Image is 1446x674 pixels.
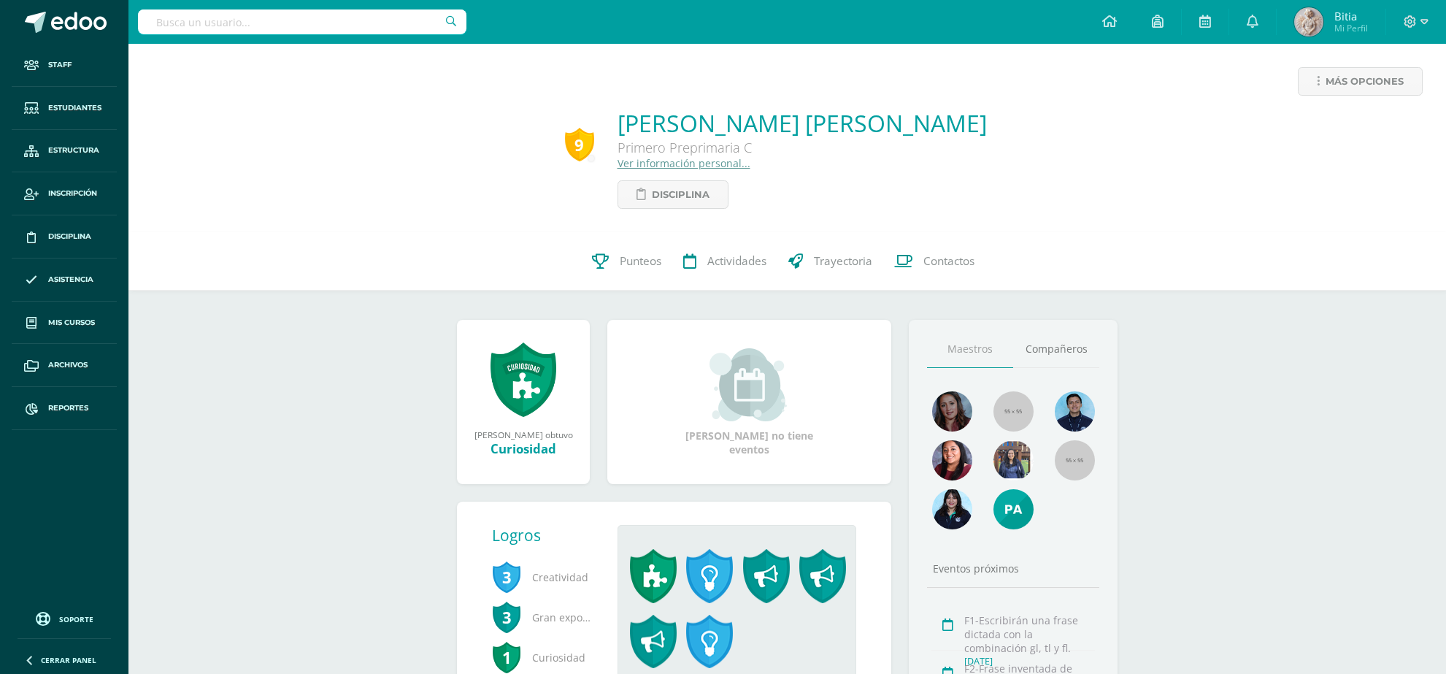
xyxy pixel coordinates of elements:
span: Disciplina [48,231,91,242]
a: Soporte [18,608,111,628]
span: Staff [48,59,72,71]
div: 9 [565,128,594,161]
img: 0721312b14301b3cebe5de6252ad211a.png [1294,7,1323,37]
span: Estudiantes [48,102,101,114]
span: Creatividad [492,557,594,597]
span: 1 [492,640,521,674]
span: Reportes [48,402,88,414]
img: event_small.png [709,348,789,421]
a: Estructura [12,130,117,173]
div: Logros [492,525,606,545]
img: 8f174f9ec83d682dfb8124fd4ef1c5f7.png [1055,391,1095,432]
a: Staff [12,44,117,87]
span: Inscripción [48,188,97,199]
img: d19080f2c8c7820594ba88805777092c.png [932,489,972,529]
a: Disciplina [618,180,728,209]
a: Actividades [672,232,777,291]
a: Compañeros [1013,331,1099,368]
a: Archivos [12,344,117,387]
span: Estructura [48,145,99,156]
span: Contactos [923,253,974,269]
img: cfe9d85690dbbe1c36d51a4e3ab291b3.png [932,391,972,432]
div: Curiosidad [472,440,575,457]
img: 55x55 [1055,440,1095,480]
a: Mis cursos [12,302,117,345]
a: Inscripción [12,172,117,215]
span: Mis cursos [48,317,95,329]
a: Punteos [581,232,672,291]
img: 793c0cca7fcd018feab202218d1df9f6.png [932,440,972,480]
input: Busca un usuario... [138,9,466,34]
a: Disciplina [12,215,117,259]
div: [PERSON_NAME] obtuvo [472,429,575,440]
span: Trayectoria [814,253,872,269]
span: 3 [492,560,521,594]
span: Mi Perfil [1334,22,1368,34]
span: Gran expositor [492,597,594,637]
div: F1-Escribirán una frase dictada con la combinación gl, tl y fl. [964,613,1095,655]
a: Contactos [883,232,985,291]
span: Cerrar panel [41,655,96,665]
a: [PERSON_NAME] [PERSON_NAME] [618,107,987,139]
img: 55x55 [993,391,1034,432]
img: c6b8ce026be2496ab07baa11f7179f80.png [993,489,1034,529]
span: 3 [492,600,521,634]
a: Estudiantes [12,87,117,130]
span: Bitia [1334,9,1368,23]
div: Eventos próximos [927,562,1099,575]
a: Maestros [927,331,1013,368]
a: Ver información personal... [618,156,750,170]
img: 5f16eb7d28f7abac0ce748f7edbc0842.png [993,440,1034,480]
span: Disciplina [652,181,709,208]
a: Reportes [12,387,117,430]
a: Asistencia [12,259,117,302]
span: Soporte [59,614,93,624]
a: Más opciones [1298,67,1423,96]
a: Trayectoria [777,232,883,291]
div: [PERSON_NAME] no tiene eventos [677,348,823,456]
span: Asistencia [48,274,93,286]
span: Actividades [707,253,766,269]
div: Primero Preprimaria C [618,139,987,156]
span: Punteos [620,253,661,269]
span: Más opciones [1326,68,1404,95]
span: Archivos [48,359,88,371]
